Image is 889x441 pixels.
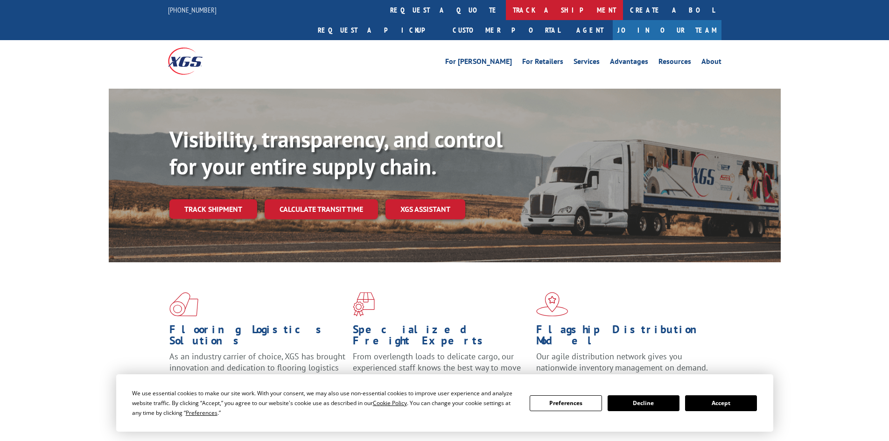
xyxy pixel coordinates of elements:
img: xgs-icon-flagship-distribution-model-red [536,292,568,316]
div: We use essential cookies to make our site work. With your consent, we may also use non-essential ... [132,388,518,418]
a: XGS ASSISTANT [385,199,465,219]
a: Services [574,58,600,68]
h1: Flooring Logistics Solutions [169,324,346,351]
button: Accept [685,395,757,411]
h1: Flagship Distribution Model [536,324,713,351]
span: Our agile distribution network gives you nationwide inventory management on demand. [536,351,708,373]
a: Advantages [610,58,648,68]
span: Cookie Policy [373,399,407,407]
p: From overlength loads to delicate cargo, our experienced staff knows the best way to move your fr... [353,351,529,392]
a: About [701,58,721,68]
button: Preferences [530,395,602,411]
a: Agent [567,20,613,40]
a: Calculate transit time [265,199,378,219]
div: Cookie Consent Prompt [116,374,773,432]
a: For [PERSON_NAME] [445,58,512,68]
img: xgs-icon-total-supply-chain-intelligence-red [169,292,198,316]
a: For Retailers [522,58,563,68]
a: Customer Portal [446,20,567,40]
a: Join Our Team [613,20,721,40]
img: xgs-icon-focused-on-flooring-red [353,292,375,316]
a: Request a pickup [311,20,446,40]
span: As an industry carrier of choice, XGS has brought innovation and dedication to flooring logistics... [169,351,345,384]
h1: Specialized Freight Experts [353,324,529,351]
a: [PHONE_NUMBER] [168,5,217,14]
b: Visibility, transparency, and control for your entire supply chain. [169,125,503,181]
button: Decline [608,395,679,411]
a: Track shipment [169,199,257,219]
span: Preferences [186,409,217,417]
a: Resources [658,58,691,68]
